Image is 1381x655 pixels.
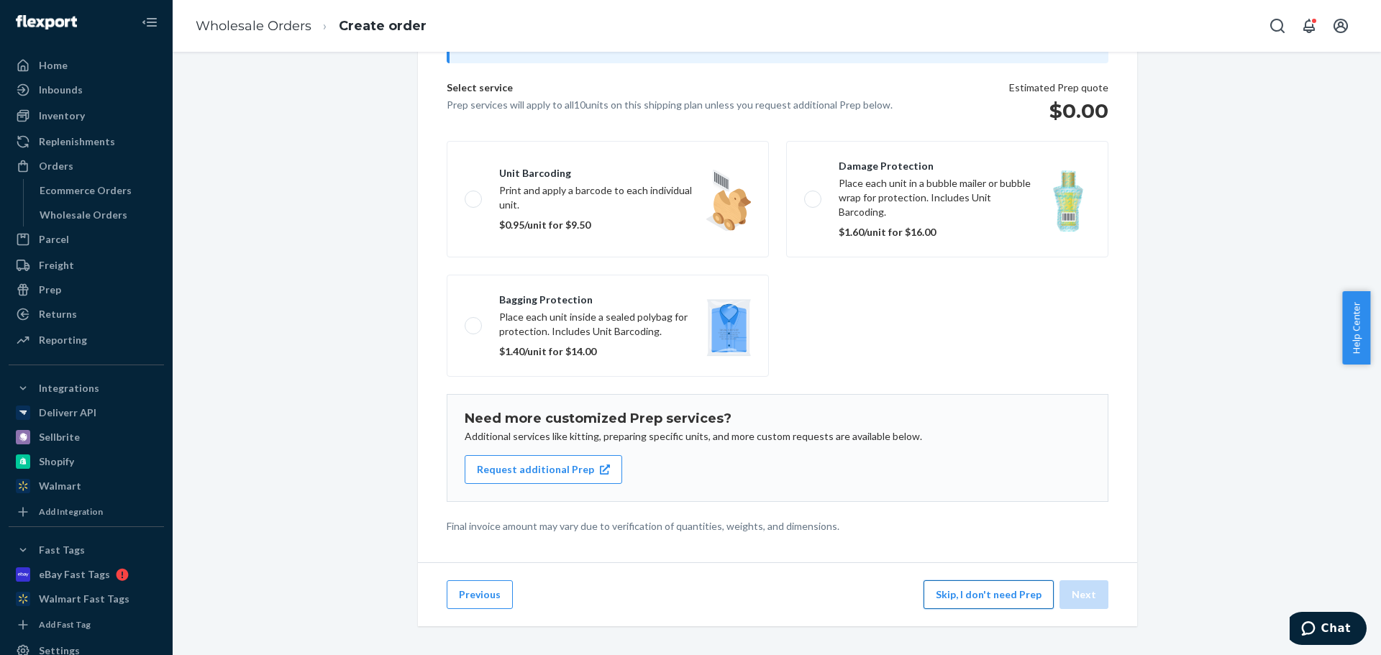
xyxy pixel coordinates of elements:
a: Wholesale Orders [196,18,311,34]
div: eBay Fast Tags [39,567,110,582]
a: Orders [9,155,164,178]
button: Request additional Prep [465,455,622,484]
a: Walmart [9,475,164,498]
a: Returns [9,303,164,326]
p: Select service [447,81,893,98]
a: Sellbrite [9,426,164,449]
a: Inventory [9,104,164,127]
div: Parcel [39,232,69,247]
h1: Need more customized Prep services? [465,412,1090,426]
button: Previous [447,580,513,609]
div: Returns [39,307,77,321]
a: Reporting [9,329,164,352]
a: Deliverr API [9,401,164,424]
div: Walmart Fast Tags [39,592,129,606]
a: Home [9,54,164,77]
button: Integrations [9,377,164,400]
img: Flexport logo [16,15,77,29]
div: Walmart [39,479,81,493]
a: Add Integration [9,503,164,521]
button: Open Search Box [1263,12,1292,40]
a: Shopify [9,450,164,473]
iframe: Opens a widget where you can chat to one of our agents [1290,612,1367,648]
div: Add Integration [39,505,103,518]
div: Ecommerce Orders [40,183,132,198]
button: Skip, I don't need Prep [924,580,1054,609]
button: Fast Tags [9,539,164,562]
a: Create order [339,18,427,34]
div: Add Fast Tag [39,618,91,631]
button: Open account menu [1326,12,1355,40]
ol: breadcrumbs [184,5,438,47]
p: Additional services like kitting, preparing specific units, and more custom requests are availabl... [465,429,1090,444]
button: Close Navigation [135,8,164,37]
a: Replenishments [9,130,164,153]
div: Wholesale Orders [40,208,127,222]
a: Freight [9,254,164,277]
a: Walmart Fast Tags [9,587,164,610]
div: Replenishments [39,134,115,149]
div: Shopify [39,454,74,469]
div: Integrations [39,381,99,395]
div: Home [39,58,68,73]
a: Add Fast Tag [9,616,164,633]
a: Wholesale Orders [32,203,165,226]
div: Fast Tags [39,543,85,557]
a: Ecommerce Orders [32,179,165,202]
p: Prep services will apply to all 10 units on this shipping plan unless you request additional Prep... [447,98,893,112]
a: Prep [9,278,164,301]
div: Prep [39,283,61,297]
button: Help Center [1342,291,1370,365]
p: Final invoice amount may vary due to verification of quantities, weights, and dimensions. [447,519,1108,533]
a: Parcel [9,228,164,251]
div: Sellbrite [39,430,80,444]
div: Reporting [39,333,87,347]
div: Inventory [39,109,85,123]
div: Orders [39,159,73,173]
p: Estimated Prep quote [1009,81,1108,95]
button: Open notifications [1295,12,1323,40]
div: Freight [39,258,74,272]
a: Inbounds [9,78,164,101]
div: Inbounds [39,83,83,97]
button: Next [1059,580,1108,609]
h1: $0.00 [1009,98,1108,124]
a: eBay Fast Tags [9,563,164,586]
div: Deliverr API [39,406,96,420]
